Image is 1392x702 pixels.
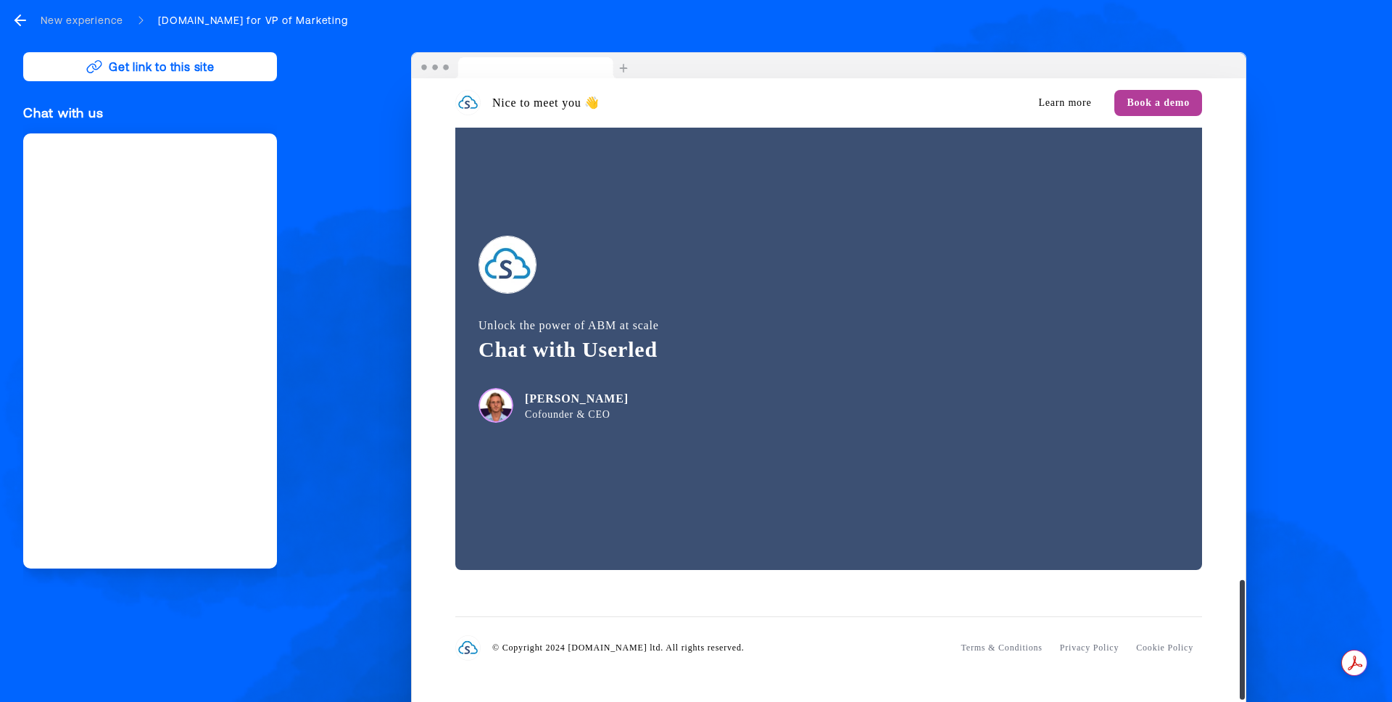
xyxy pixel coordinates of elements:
[158,13,347,28] div: [DOMAIN_NAME] for VP of Marketing
[23,133,277,569] iframe: Calendly Scheduling Page
[412,53,634,79] img: Browser topbar
[12,12,29,29] svg: go back
[23,52,277,81] button: Get link to this site
[41,13,123,28] div: New experience
[23,104,277,122] div: Chat with us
